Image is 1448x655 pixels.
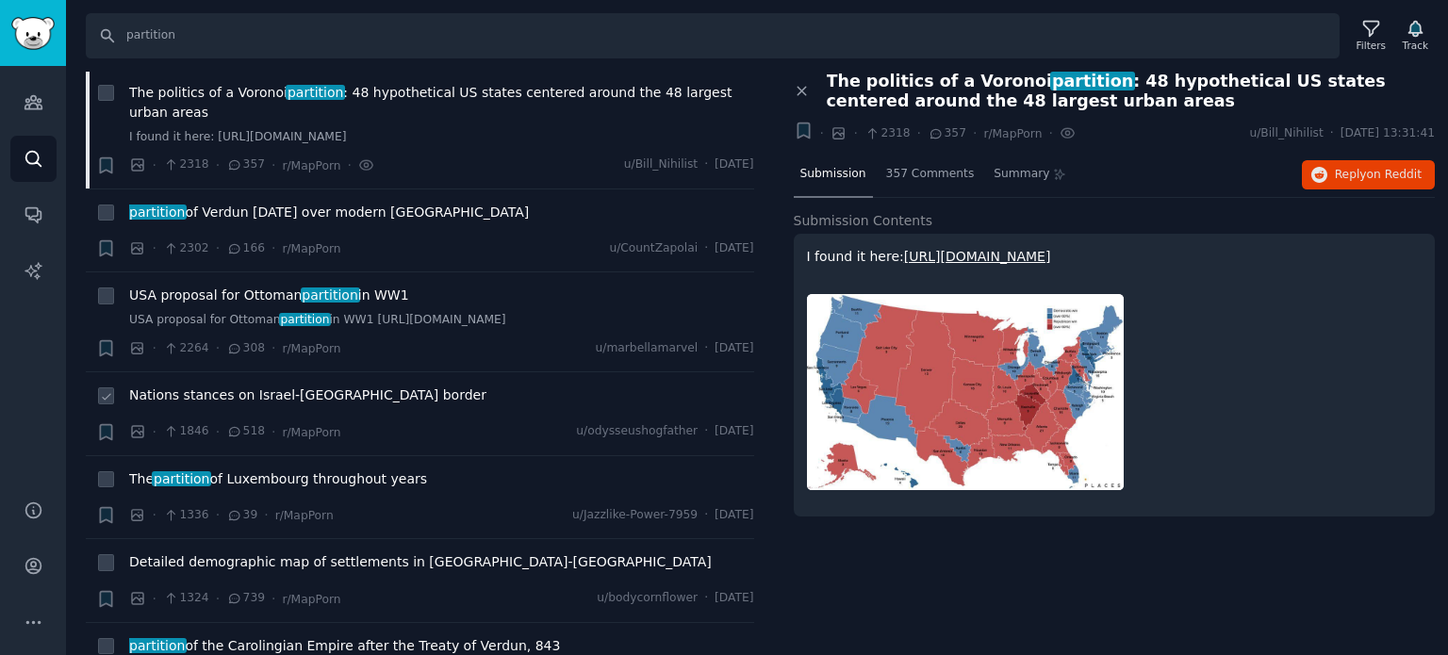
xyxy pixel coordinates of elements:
span: r/MapPorn [983,127,1042,140]
span: u/Bill_Nihilist [624,156,698,173]
span: 308 [226,340,265,357]
span: USA proposal for Ottoman in WW1 [129,286,409,305]
a: I found it here: [URL][DOMAIN_NAME] [129,129,754,146]
span: Reply [1335,167,1422,184]
span: 357 Comments [886,166,975,183]
span: 2264 [163,340,209,357]
span: · [1048,123,1052,143]
a: Nations stances on Israel-[GEOGRAPHIC_DATA] border [129,385,486,405]
span: u/CountZapolai [609,240,698,257]
span: · [271,422,275,442]
span: 518 [226,423,265,440]
div: Filters [1357,39,1386,52]
span: r/MapPorn [282,242,340,255]
span: [DATE] 13:31:41 [1341,125,1435,142]
img: GummySearch logo [11,17,55,50]
span: [DATE] [715,156,753,173]
div: Track [1403,39,1428,52]
span: · [820,123,824,143]
span: 1324 [163,590,209,607]
span: · [704,156,708,173]
span: · [153,238,156,258]
p: I found it here: [807,247,1423,267]
span: 739 [226,590,265,607]
button: Track [1396,16,1435,56]
span: · [153,338,156,358]
span: 39 [226,507,257,524]
span: 1846 [163,423,209,440]
a: [URL][DOMAIN_NAME] [904,249,1051,264]
span: [DATE] [715,240,753,257]
span: · [853,123,857,143]
span: · [917,123,921,143]
span: 1336 [163,507,209,524]
span: The politics of a Voronoi : 48 hypothetical US states centered around the 48 largest urban areas [129,83,754,123]
img: The politics of a Voronoi partition: 48 hypothetical US states centered around the 48 largest urb... [807,294,1124,490]
span: · [153,422,156,442]
span: · [704,590,708,607]
span: r/MapPorn [282,426,340,439]
span: [DATE] [715,590,753,607]
span: · [153,156,156,175]
span: [DATE] [715,423,753,440]
a: USA proposal for Ottomanpartitionin WW1 [URL][DOMAIN_NAME] [129,312,754,329]
span: · [271,338,275,358]
span: partition [127,638,187,653]
span: · [153,589,156,609]
span: on Reddit [1367,168,1422,181]
a: USA proposal for Ottomanpartitionin WW1 [129,286,409,305]
span: · [271,589,275,609]
span: [DATE] [715,340,753,357]
span: partition [279,313,332,326]
span: · [216,589,220,609]
a: The politics of a Voronoipartition: 48 hypothetical US states centered around the 48 largest urba... [129,83,754,123]
span: partition [286,85,345,100]
span: · [216,505,220,525]
span: 357 [226,156,265,173]
span: · [216,238,220,258]
span: The politics of a Voronoi : 48 hypothetical US states centered around the 48 largest urban areas [827,72,1436,111]
span: u/bodycornflower [597,590,698,607]
a: partitionof Verdun [DATE] over modern [GEOGRAPHIC_DATA] [129,203,529,222]
span: · [264,505,268,525]
span: The of Luxembourg throughout years [129,469,427,489]
span: 2318 [864,125,911,142]
span: · [271,238,275,258]
span: · [1330,125,1334,142]
span: · [973,123,977,143]
span: u/odysseushogfather [576,423,698,440]
span: · [704,240,708,257]
span: partition [152,471,211,486]
span: · [704,423,708,440]
a: Detailed demographic map of settlements in [GEOGRAPHIC_DATA]-[GEOGRAPHIC_DATA] [129,552,712,572]
span: r/MapPorn [282,593,340,606]
span: partition [301,287,360,303]
span: · [704,340,708,357]
span: partition [1050,72,1135,90]
span: r/MapPorn [282,342,340,355]
span: Submission [800,166,866,183]
span: 2302 [163,240,209,257]
span: u/Jazzlike-Power-7959 [572,507,698,524]
span: · [271,156,275,175]
span: · [704,507,708,524]
span: u/Bill_Nihilist [1249,125,1323,142]
span: · [347,156,351,175]
button: Replyon Reddit [1302,160,1435,190]
span: r/MapPorn [275,509,334,522]
span: of Verdun [DATE] over modern [GEOGRAPHIC_DATA] [129,203,529,222]
span: · [216,422,220,442]
span: · [216,338,220,358]
a: Thepartitionof Luxembourg throughout years [129,469,427,489]
span: Summary [994,166,1049,183]
input: Search Keyword [86,13,1340,58]
span: [DATE] [715,507,753,524]
span: partition [127,205,187,220]
span: Submission Contents [794,211,933,231]
span: · [153,505,156,525]
span: r/MapPorn [282,159,340,172]
span: u/marbellamarvel [595,340,698,357]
